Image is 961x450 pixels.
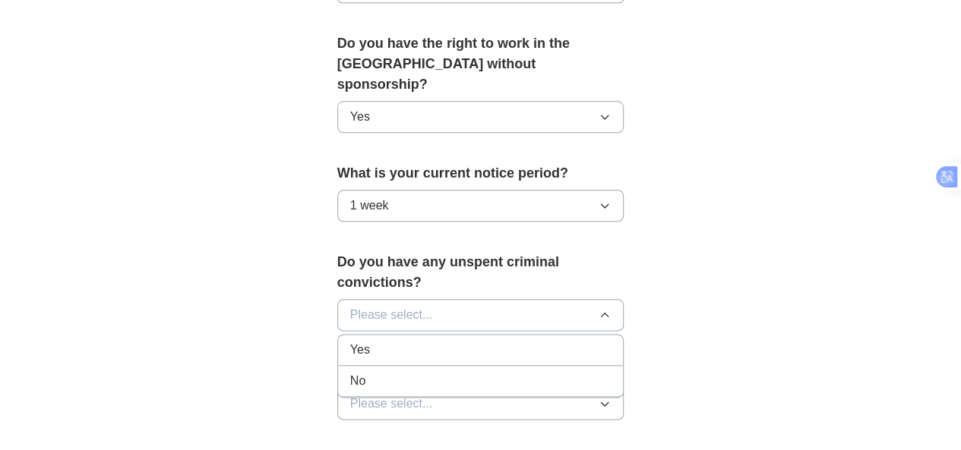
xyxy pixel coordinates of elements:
span: 1 week [350,197,389,215]
span: Yes [350,108,370,126]
span: Please select... [350,306,433,324]
button: 1 week [337,190,624,222]
span: Yes [350,341,370,359]
button: Yes [337,101,624,133]
span: No [350,372,365,390]
button: Please select... [337,299,624,331]
span: Please select... [350,395,433,413]
button: Please select... [337,388,624,420]
label: Do you have the right to work in the [GEOGRAPHIC_DATA] without sponsorship? [337,33,624,95]
label: What is your current notice period? [337,163,624,184]
label: Do you have any unspent criminal convictions? [337,252,624,293]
